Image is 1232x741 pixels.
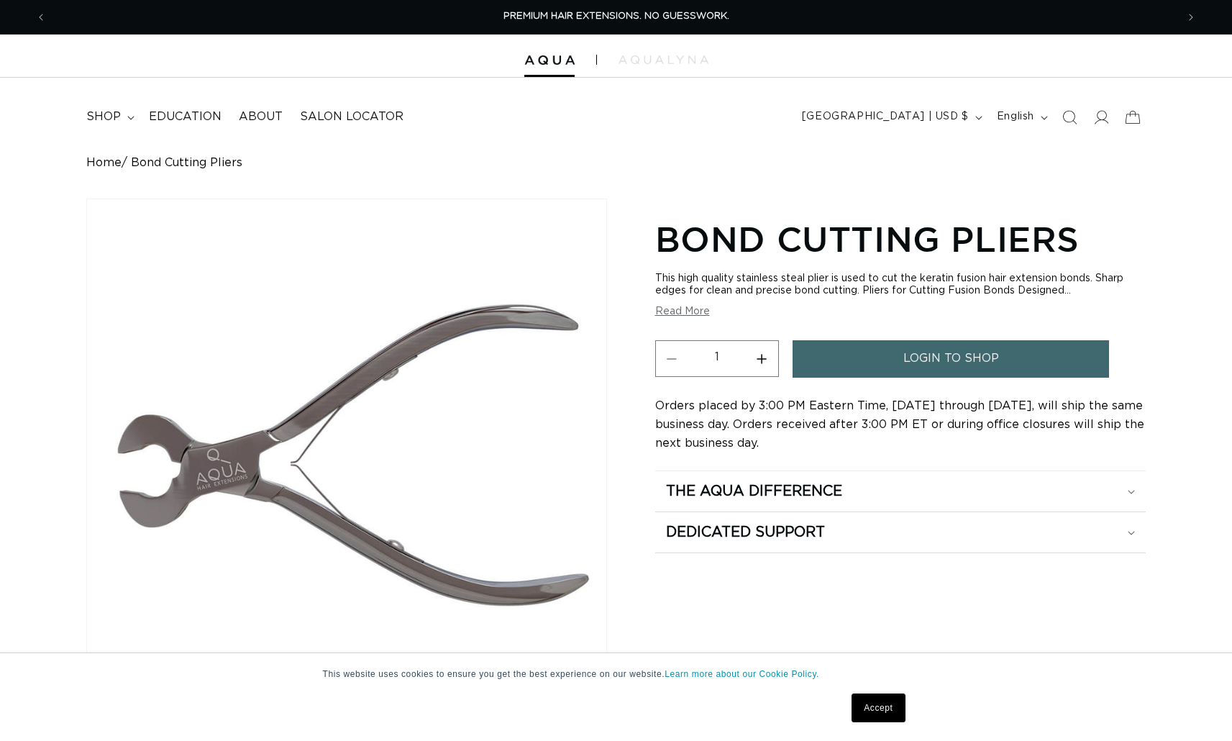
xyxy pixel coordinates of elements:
[25,4,57,31] button: Previous announcement
[655,306,710,318] button: Read More
[149,109,222,124] span: Education
[230,101,291,133] a: About
[655,512,1146,553] summary: Dedicated Support
[655,400,1144,449] span: Orders placed by 3:00 PM Eastern Time, [DATE] through [DATE], will ship the same business day. Or...
[323,668,910,681] p: This website uses cookies to ensure you get the best experience on our website.
[86,156,122,170] a: Home
[503,12,729,21] span: PREMIUM HAIR EXTENSIONS. NO GUESSWORK.
[903,340,999,377] span: login to shop
[1175,4,1207,31] button: Next announcement
[78,101,140,133] summary: shop
[300,109,403,124] span: Salon Locator
[988,104,1054,131] button: English
[86,156,1146,170] nav: breadcrumbs
[524,55,575,65] img: Aqua Hair Extensions
[131,156,242,170] span: Bond Cutting Pliers
[86,199,607,719] media-gallery: Gallery Viewer
[655,471,1146,512] summary: The Aqua Difference
[666,482,842,501] h2: The Aqua Difference
[291,101,412,133] a: Salon Locator
[802,109,969,124] span: [GEOGRAPHIC_DATA] | USD $
[140,101,230,133] a: Education
[655,273,1146,297] div: This high quality stainless steal plier is used to cut the keratin fusion hair extension bonds. S...
[793,340,1109,377] a: login to shop
[87,199,606,719] img: Bond Cutting Pliers
[619,55,708,64] img: aqualyna.com
[852,694,905,722] a: Accept
[1054,101,1085,133] summary: Search
[86,109,121,124] span: shop
[793,104,988,131] button: [GEOGRAPHIC_DATA] | USD $
[655,217,1146,261] h1: Bond Cutting Pliers
[239,109,283,124] span: About
[666,523,825,542] h2: Dedicated Support
[997,109,1034,124] span: English
[665,669,819,679] a: Learn more about our Cookie Policy.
